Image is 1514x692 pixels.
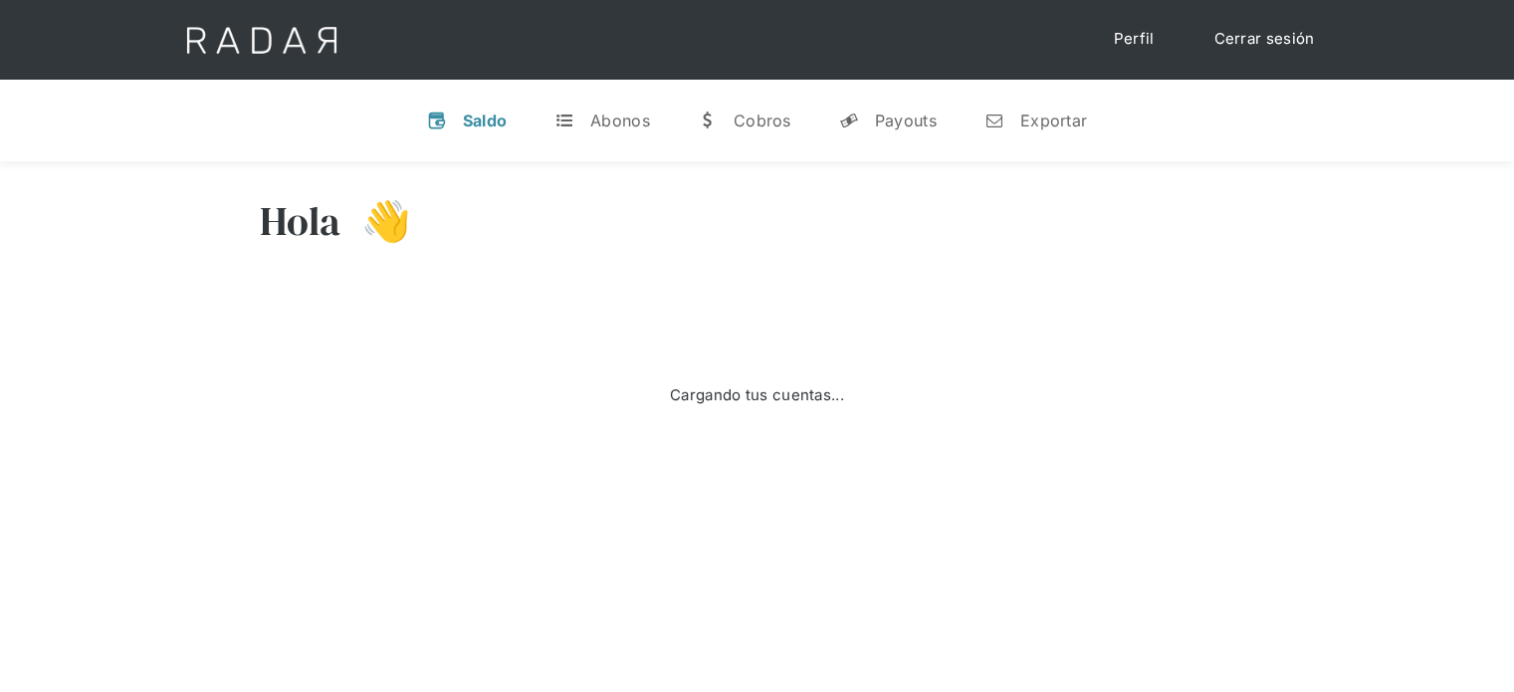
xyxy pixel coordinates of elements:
div: Cargando tus cuentas... [670,384,844,407]
a: Cerrar sesión [1194,20,1335,59]
div: v [427,111,447,130]
div: Exportar [1020,111,1087,130]
div: Saldo [463,111,508,130]
h3: 👋 [341,196,411,246]
h3: Hola [260,196,341,246]
a: Perfil [1094,20,1175,59]
div: Cobros [734,111,791,130]
div: Payouts [875,111,937,130]
div: Abonos [590,111,650,130]
div: w [698,111,718,130]
div: y [839,111,859,130]
div: t [554,111,574,130]
div: n [984,111,1004,130]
